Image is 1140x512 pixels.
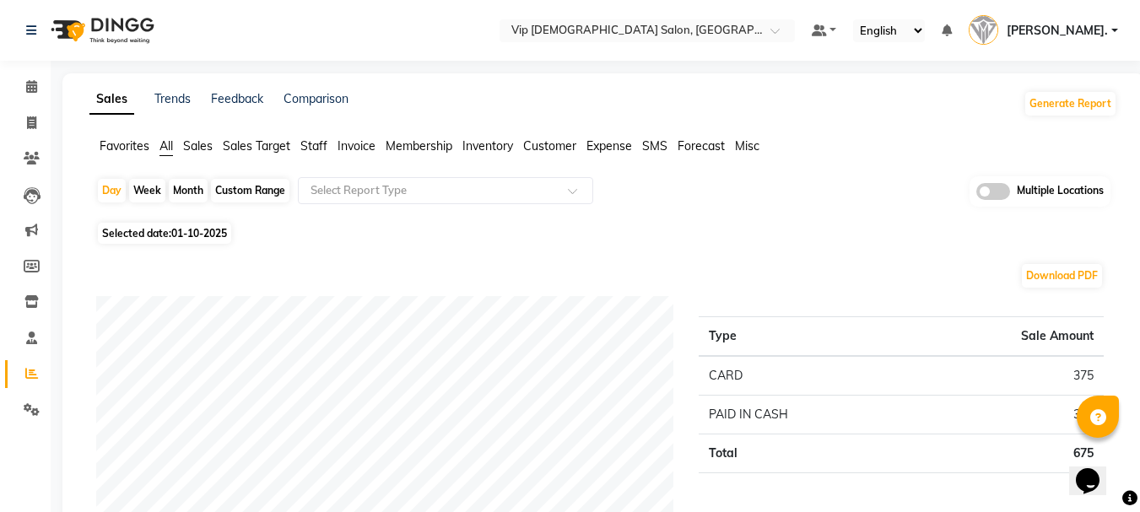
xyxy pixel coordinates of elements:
span: Invoice [338,138,375,154]
span: Misc [735,138,759,154]
div: Month [169,179,208,202]
iframe: chat widget [1069,445,1123,495]
span: Inventory [462,138,513,154]
div: Day [98,179,126,202]
td: 375 [908,356,1104,396]
div: Week [129,179,165,202]
th: Type [699,316,908,356]
td: 300 [908,395,1104,434]
span: Forecast [678,138,725,154]
span: Sales [183,138,213,154]
span: Selected date: [98,223,231,244]
th: Sale Amount [908,316,1104,356]
span: 01-10-2025 [171,227,227,240]
button: Download PDF [1022,264,1102,288]
a: Feedback [211,91,263,106]
span: Multiple Locations [1017,183,1104,200]
img: logo [43,7,159,54]
span: Sales Target [223,138,290,154]
button: Generate Report [1025,92,1116,116]
span: SMS [642,138,667,154]
span: Favorites [100,138,149,154]
td: 675 [908,434,1104,472]
span: [PERSON_NAME]. [1007,22,1108,40]
span: Expense [586,138,632,154]
span: Staff [300,138,327,154]
td: PAID IN CASH [699,395,908,434]
div: Custom Range [211,179,289,202]
a: Sales [89,84,134,115]
a: Comparison [284,91,348,106]
a: Trends [154,91,191,106]
span: All [159,138,173,154]
img: Zoya Bhatti. [969,15,998,45]
td: CARD [699,356,908,396]
span: Membership [386,138,452,154]
td: Total [699,434,908,472]
span: Customer [523,138,576,154]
